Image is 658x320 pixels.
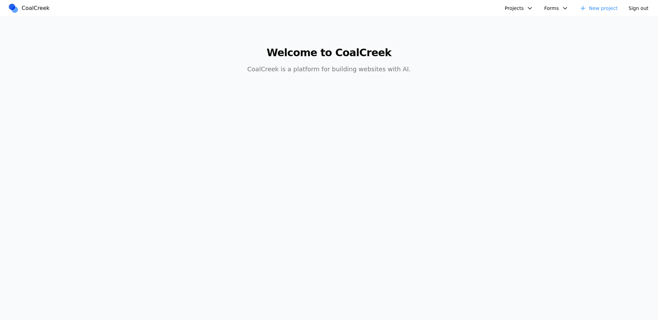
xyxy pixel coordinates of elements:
h1: Welcome to CoalCreek [197,47,461,59]
button: Forms [540,3,573,13]
a: New project [575,3,622,13]
a: CoalCreek [8,3,52,13]
button: Sign out [624,3,653,13]
button: Projects [501,3,537,13]
span: CoalCreek [22,4,50,12]
p: CoalCreek is a platform for building websites with AI. [197,64,461,74]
